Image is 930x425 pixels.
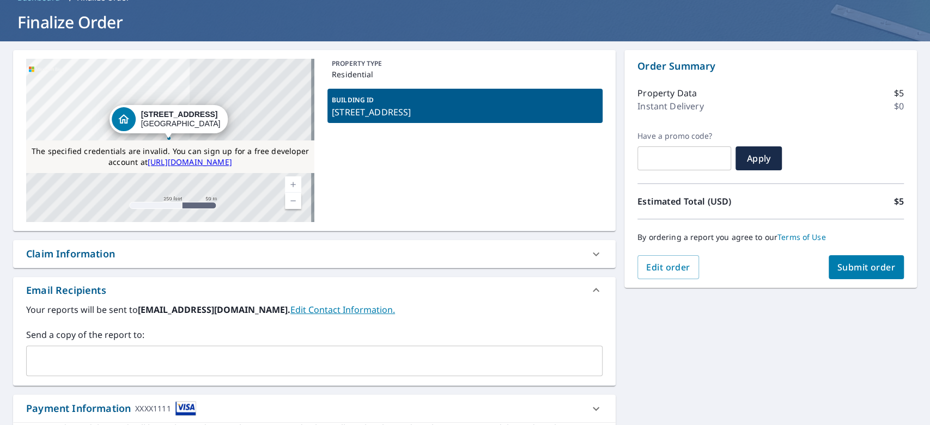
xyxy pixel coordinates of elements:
[26,140,314,173] div: The specified credentials are invalid. You can sign up for a free developer account at
[894,87,904,100] p: $5
[141,110,218,119] strong: [STREET_ADDRESS]
[110,105,228,139] div: Dropped pin, building 1, Residential property, 141 30th Ave Seattle, WA 98122
[332,59,598,69] p: PROPERTY TYPE
[13,11,917,33] h1: Finalize Order
[26,283,106,298] div: Email Recipients
[13,277,616,303] div: Email Recipients
[13,240,616,268] div: Claim Information
[837,261,896,273] span: Submit order
[285,193,301,209] a: Current Level 17, Zoom Out
[135,401,171,416] div: XXXX1111
[637,59,904,73] p: Order Summary
[332,95,374,104] p: BUILDING ID
[637,87,697,100] p: Property Data
[637,131,731,141] label: Have a promo code?
[26,328,603,341] label: Send a copy of the report to:
[777,232,826,242] a: Terms of Use
[637,100,703,113] p: Instant Delivery
[175,401,196,416] img: cardImage
[894,100,904,113] p: $0
[637,195,771,208] p: Estimated Total (USD)
[13,395,616,422] div: Payment InformationXXXX1111cardImage
[26,140,314,173] div: The specified credentials are invalid. You can sign up for a free developer account at http://www...
[637,232,904,242] p: By ordering a report you agree to our
[332,69,598,80] p: Residential
[332,106,598,119] p: [STREET_ADDRESS]
[26,401,196,416] div: Payment Information
[290,304,395,316] a: EditContactInfo
[646,261,690,273] span: Edit order
[26,247,115,261] div: Claim Information
[141,110,221,128] div: [GEOGRAPHIC_DATA]
[148,157,232,167] a: [URL][DOMAIN_NAME]
[829,255,904,279] button: Submit order
[637,255,699,279] button: Edit order
[26,303,603,316] label: Your reports will be sent to
[138,304,290,316] b: [EMAIL_ADDRESS][DOMAIN_NAME].
[285,176,301,193] a: Current Level 17, Zoom In
[744,152,773,164] span: Apply
[894,195,904,208] p: $5
[736,146,782,170] button: Apply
